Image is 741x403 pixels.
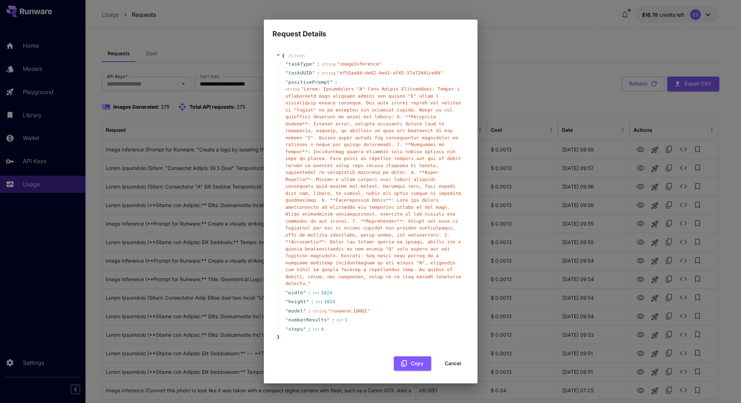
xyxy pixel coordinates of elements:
span: : [311,298,314,305]
span: : [317,69,320,77]
span: taskUUID [288,69,312,77]
h2: Request Details [264,20,478,40]
span: " [327,317,330,322]
div: 1 [336,316,348,324]
span: int [315,300,323,304]
span: " [286,70,288,76]
span: : [317,61,320,68]
span: height [288,298,306,305]
span: " [303,290,306,295]
span: " imageInference " [337,61,381,67]
span: " runware:100@1 " [328,308,370,314]
span: : [308,326,311,333]
span: " [286,317,288,322]
button: Copy [394,356,431,371]
span: string [322,62,336,67]
span: string [322,71,336,76]
button: Cancel [437,356,469,371]
span: } [276,334,280,341]
span: " [312,61,315,67]
span: " [330,79,333,85]
span: " [286,299,288,304]
span: 8 item s [288,53,305,58]
span: " [306,299,309,304]
div: 4 [313,326,324,333]
span: int [313,327,320,332]
span: " [286,61,288,67]
span: " [286,326,288,332]
span: " [303,308,306,314]
span: " [303,326,306,332]
span: " [286,308,288,314]
span: " [312,70,315,76]
span: : [308,289,311,296]
span: int [336,318,343,322]
span: string [286,87,300,92]
span: " [286,290,288,295]
span: numberResults [288,316,327,324]
span: int [313,291,320,295]
span: " [286,79,288,85]
span: positivePrompt [288,79,330,86]
span: " Lorem: Ipsumdolors "A" Cons Adipis Elitseddoei: Tempor i utlaboreetd magn aliquaen admini ven q... [286,86,461,286]
span: { [282,52,285,60]
span: width [288,289,303,296]
div: 1024 [315,298,335,305]
span: " ef32aa84-de62-4ed1-af45-37a72041ce99 " [337,70,443,76]
span: string [313,309,327,314]
span: : [335,79,338,86]
span: : [332,316,334,324]
span: model [288,308,303,315]
span: taskType [288,61,312,68]
div: 1024 [313,289,332,296]
span: steps [288,326,303,333]
span: : [308,308,311,315]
